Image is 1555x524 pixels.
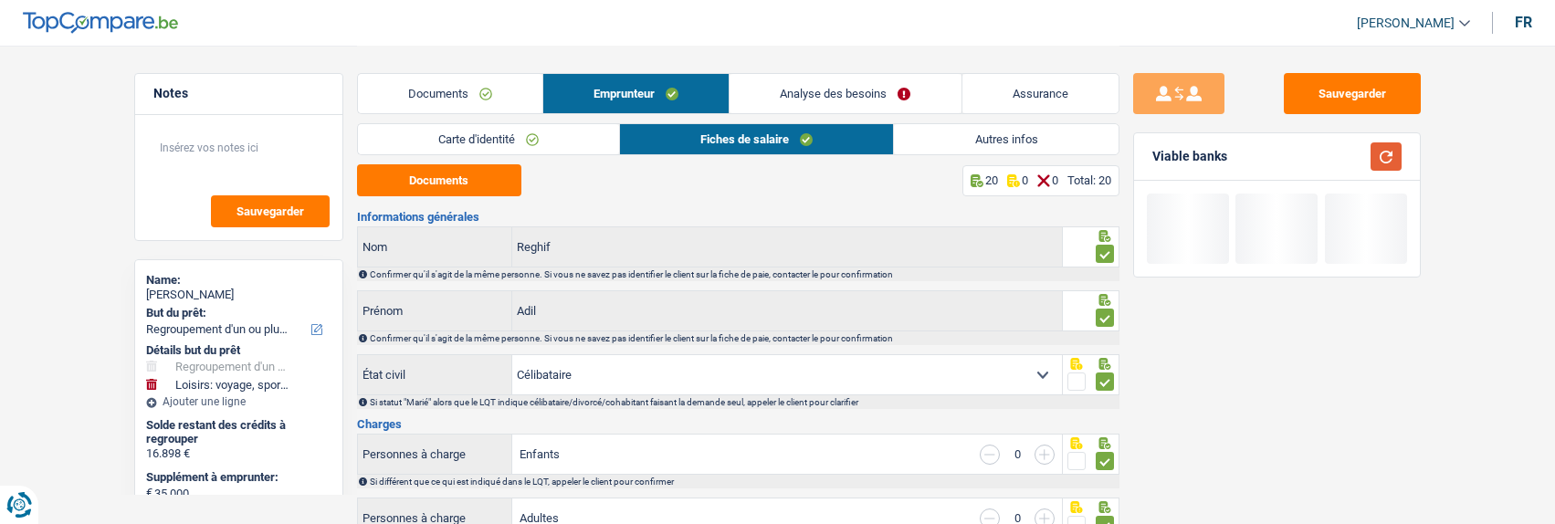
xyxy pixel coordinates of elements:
[1009,512,1025,524] div: 0
[1022,173,1028,187] p: 0
[146,446,331,461] div: 16.898 €
[985,173,998,187] p: 20
[146,288,331,302] div: [PERSON_NAME]
[1067,173,1111,187] div: Total: 20
[211,195,330,227] button: Sauvegarder
[520,448,560,460] label: Enfants
[620,124,893,154] a: Fiches de salaire
[146,418,331,446] div: Solde restant des crédits à regrouper
[357,211,1119,223] h3: Informations générales
[520,512,559,524] label: Adultes
[1515,14,1532,31] div: fr
[358,74,542,113] a: Documents
[146,395,331,408] div: Ajouter une ligne
[357,418,1119,430] h3: Charges
[370,269,1118,279] div: Confirmer qu'il s'agit de la même personne. Si vous ne savez pas identifier le client sur la fich...
[357,164,521,196] button: Documents
[146,470,328,485] label: Supplément à emprunter:
[358,227,513,267] label: Nom
[1009,448,1025,460] div: 0
[1342,8,1470,38] a: [PERSON_NAME]
[146,343,331,358] div: Détails but du prêt
[146,486,152,500] span: €
[370,333,1118,343] div: Confirmer qu'il s'agit de la même personne. Si vous ne savez pas identifier le client sur la fich...
[1357,16,1455,31] span: [PERSON_NAME]
[894,124,1118,154] a: Autres infos
[730,74,961,113] a: Analyse des besoins
[146,273,331,288] div: Name:
[358,435,513,474] label: Personnes à charge
[1052,173,1058,187] p: 0
[146,306,328,320] label: But du prêt:
[1284,73,1421,114] button: Sauvegarder
[358,291,513,330] label: Prénom
[962,74,1119,113] a: Assurance
[358,124,619,154] a: Carte d'identité
[358,355,513,394] label: État civil
[543,74,729,113] a: Emprunteur
[153,86,324,101] h5: Notes
[370,397,1118,407] div: Si statut "Marié" alors que le LQT indique célibataire/divorcé/cohabitant faisant la demande seul...
[23,12,178,34] img: TopCompare Logo
[1152,149,1227,164] div: Viable banks
[370,477,1118,487] div: Si différent que ce qui est indiqué dans le LQT, appeler le client pour confirmer
[236,205,304,217] span: Sauvegarder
